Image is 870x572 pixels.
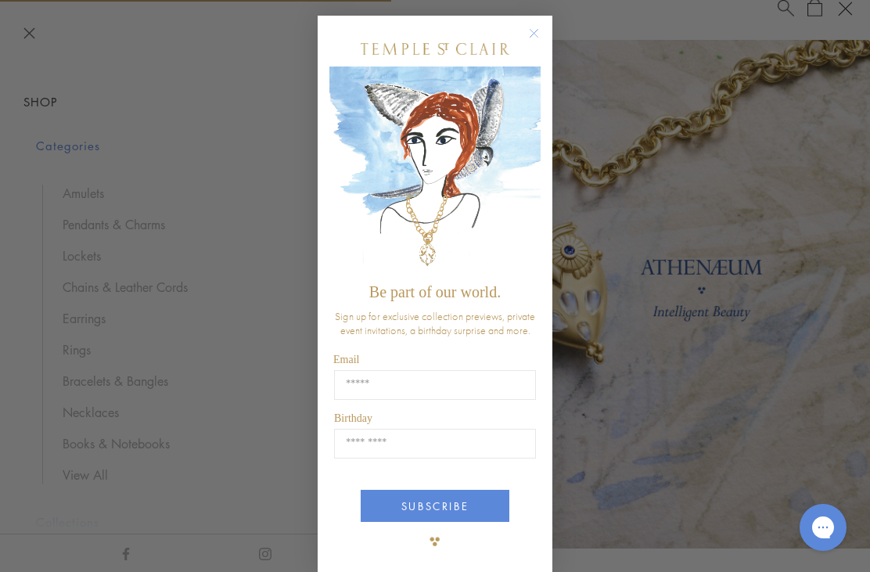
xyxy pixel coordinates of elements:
img: Temple St. Clair [361,43,509,55]
img: c4a9eb12-d91a-4d4a-8ee0-386386f4f338.jpeg [329,67,541,275]
span: Sign up for exclusive collection previews, private event invitations, a birthday surprise and more. [335,309,535,337]
input: Email [334,370,536,400]
span: Be part of our world. [369,283,501,300]
img: TSC [419,526,451,557]
button: Close dialog [532,31,552,51]
iframe: Gorgias live chat messenger [792,498,854,556]
button: SUBSCRIBE [361,490,509,522]
span: Email [333,354,359,365]
span: Birthday [334,412,372,424]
